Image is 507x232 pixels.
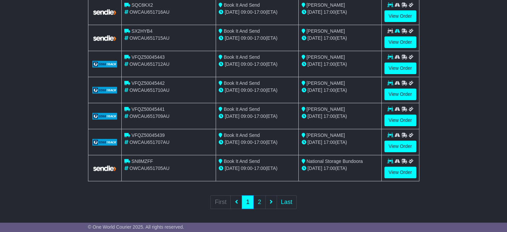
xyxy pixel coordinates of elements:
span: [DATE] [225,140,239,145]
span: 17:00 [323,61,335,67]
span: SX2HYB4 [131,28,152,34]
span: Book It And Send [224,54,260,60]
span: VFQZ50045443 [131,54,165,60]
span: [DATE] [307,35,322,41]
span: 09:00 [241,35,252,41]
span: 17:00 [323,140,335,145]
span: 17:00 [323,166,335,171]
a: View Order [384,167,416,178]
div: (ETA) [301,9,378,16]
a: View Order [384,36,416,48]
span: 17:00 [254,9,266,15]
span: [DATE] [225,9,239,15]
div: - (ETA) [219,87,296,94]
img: GetCarrierServiceLogo [92,61,117,67]
span: OWCAU651712AU [129,61,169,67]
span: 17:00 [254,113,266,119]
div: - (ETA) [219,35,296,42]
a: 1 [242,195,254,209]
div: (ETA) [301,35,378,42]
span: 09:00 [241,61,252,67]
span: 09:00 [241,113,252,119]
span: OWCAU651709AU [129,113,169,119]
span: Book It And Send [224,159,260,164]
span: OWCAU651705AU [129,166,169,171]
span: SN8MZFF [131,159,153,164]
span: [PERSON_NAME] [306,54,345,60]
div: (ETA) [301,61,378,68]
span: 17:00 [254,166,266,171]
img: GetCarrierServiceLogo [92,113,117,120]
div: - (ETA) [219,139,296,146]
span: OWCAU651716AU [129,9,169,15]
span: [PERSON_NAME] [306,106,345,112]
span: Book It And Send [224,28,260,34]
span: [PERSON_NAME] [306,2,345,8]
span: Book It And Send [224,106,260,112]
span: [DATE] [307,166,322,171]
span: [PERSON_NAME] [306,80,345,86]
span: Book It And Send [224,2,260,8]
span: 09:00 [241,9,252,15]
span: [PERSON_NAME] [306,133,345,138]
a: View Order [384,114,416,126]
span: 17:00 [254,35,266,41]
span: [DATE] [225,35,239,41]
span: [DATE] [225,166,239,171]
span: [DATE] [307,113,322,119]
span: VFQZ50045439 [131,133,165,138]
span: 09:00 [241,87,252,93]
img: GetCarrierServiceLogo [92,139,117,146]
img: GetCarrierServiceLogo [92,9,117,16]
span: National Storage Bundoora [306,159,363,164]
a: View Order [384,88,416,100]
span: VFQZ50045442 [131,80,165,86]
span: OWCAU651715AU [129,35,169,41]
a: Last [277,195,297,209]
div: (ETA) [301,113,378,120]
span: SQC6KX2 [131,2,153,8]
img: GetCarrierServiceLogo [92,35,117,42]
span: 17:00 [323,35,335,41]
span: 17:00 [323,87,335,93]
span: 17:00 [254,87,266,93]
div: - (ETA) [219,9,296,16]
span: [DATE] [307,9,322,15]
span: [DATE] [225,61,239,67]
a: 2 [253,195,265,209]
img: GetCarrierServiceLogo [92,165,117,172]
span: 17:00 [254,61,266,67]
span: OWCAU651707AU [129,140,169,145]
span: 17:00 [323,113,335,119]
span: Book It And Send [224,133,260,138]
div: (ETA) [301,87,378,94]
span: VFQZ50045441 [131,106,165,112]
span: [DATE] [307,140,322,145]
div: (ETA) [301,139,378,146]
span: [DATE] [225,87,239,93]
span: OWCAU651710AU [129,87,169,93]
div: - (ETA) [219,165,296,172]
span: [DATE] [307,61,322,67]
span: Book It And Send [224,80,260,86]
span: 09:00 [241,140,252,145]
img: GetCarrierServiceLogo [92,87,117,93]
span: © One World Courier 2025. All rights reserved. [88,224,184,230]
a: View Order [384,62,416,74]
div: (ETA) [301,165,378,172]
span: [DATE] [307,87,322,93]
span: 17:00 [254,140,266,145]
a: View Order [384,10,416,22]
div: - (ETA) [219,61,296,68]
span: [DATE] [225,113,239,119]
span: 17:00 [323,9,335,15]
span: 09:00 [241,166,252,171]
div: - (ETA) [219,113,296,120]
span: [PERSON_NAME] [306,28,345,34]
a: View Order [384,141,416,152]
